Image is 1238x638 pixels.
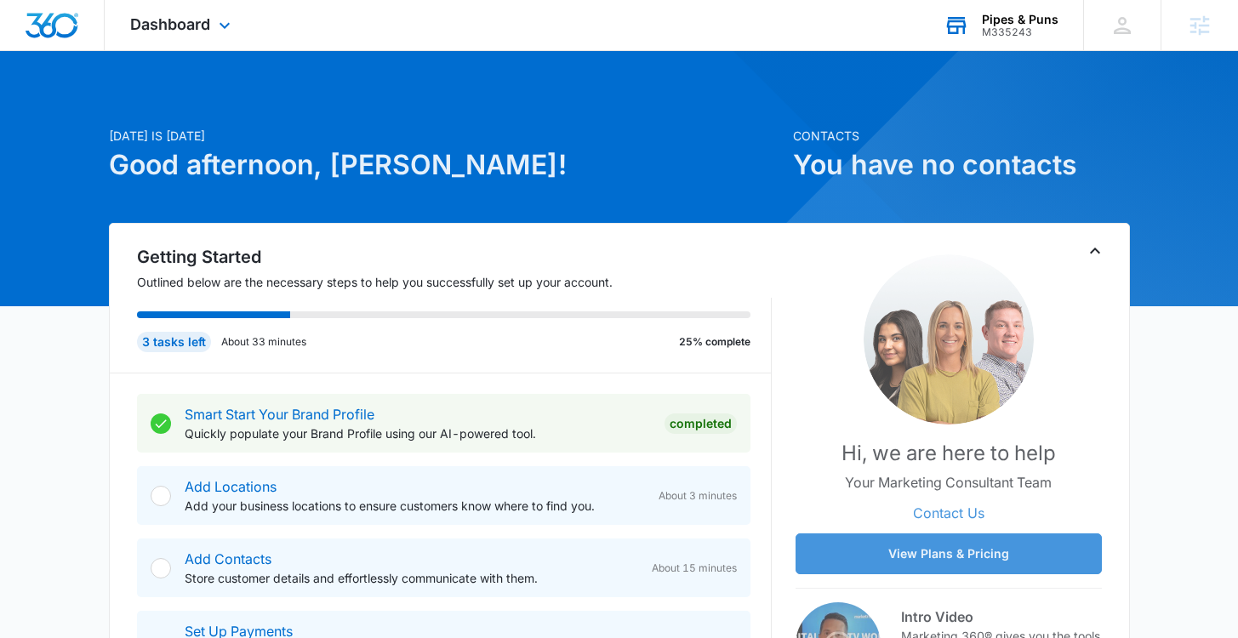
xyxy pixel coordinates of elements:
h1: Good afternoon, [PERSON_NAME]! [109,145,783,185]
div: 3 tasks left [137,332,211,352]
a: Add Locations [185,478,277,495]
p: Contacts [793,127,1130,145]
p: 25% complete [679,334,750,350]
p: About 33 minutes [221,334,306,350]
h2: Getting Started [137,244,772,270]
div: Completed [665,413,737,434]
span: About 3 minutes [659,488,737,504]
a: Smart Start Your Brand Profile [185,406,374,423]
span: Dashboard [130,15,210,33]
p: Your Marketing Consultant Team [845,472,1052,493]
p: Store customer details and effortlessly communicate with them. [185,569,638,587]
button: Contact Us [896,493,1001,533]
p: [DATE] is [DATE] [109,127,783,145]
p: Quickly populate your Brand Profile using our AI-powered tool. [185,424,651,442]
p: Hi, we are here to help [841,438,1056,469]
h1: You have no contacts [793,145,1130,185]
h3: Intro Video [901,607,1102,627]
button: Toggle Collapse [1085,241,1105,261]
div: account id [982,26,1058,38]
div: account name [982,13,1058,26]
a: Add Contacts [185,550,271,567]
p: Outlined below are the necessary steps to help you successfully set up your account. [137,273,772,291]
p: Add your business locations to ensure customers know where to find you. [185,497,645,515]
span: About 15 minutes [652,561,737,576]
button: View Plans & Pricing [796,533,1102,574]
